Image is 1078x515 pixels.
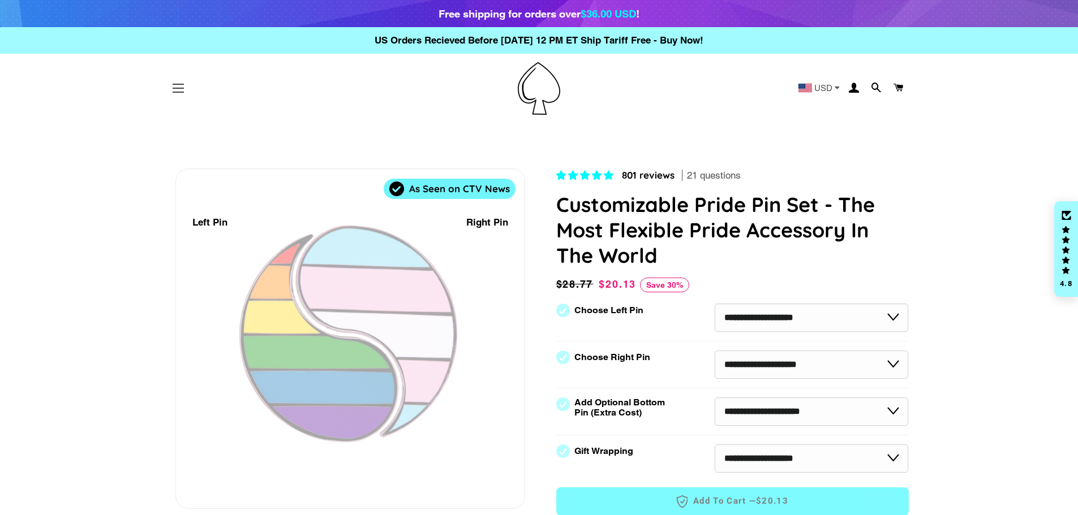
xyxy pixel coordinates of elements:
[439,6,639,21] div: Free shipping for orders over !
[574,352,650,362] label: Choose Right Pin
[556,170,616,181] span: 4.83 stars
[1054,201,1078,297] div: Click to open Judge.me floating reviews tab
[581,7,636,20] span: $36.00 USD
[687,169,741,183] span: 21 questions
[574,305,643,315] label: Choose Left Pin
[756,495,788,507] span: $20.13
[622,169,675,181] span: 801 reviews
[176,169,525,508] div: 1 / 7
[574,446,633,456] label: Gift Wrapping
[466,215,508,230] div: Right Pin
[556,192,909,268] h1: Customizable Pride Pin Set - The Most Flexible Pride Accessory In The World
[556,276,596,292] span: $28.77
[814,84,832,92] span: USD
[518,62,560,115] img: Pin-Ace
[640,278,689,292] span: Save 30%
[599,278,636,290] span: $20.13
[1059,280,1073,287] div: 4.8
[574,397,669,418] label: Add Optional Bottom Pin (Extra Cost)
[573,494,892,509] span: Add to Cart —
